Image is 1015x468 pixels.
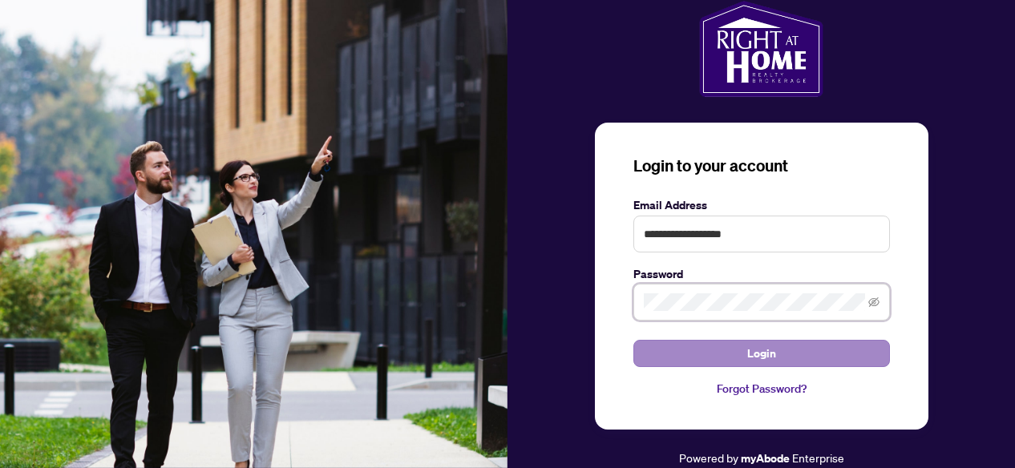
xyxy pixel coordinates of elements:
[633,340,890,367] button: Login
[699,1,823,97] img: ma-logo
[792,450,844,465] span: Enterprise
[747,341,776,366] span: Login
[633,265,890,283] label: Password
[741,450,790,467] a: myAbode
[633,196,890,214] label: Email Address
[868,297,880,308] span: eye-invisible
[633,380,890,397] a: Forgot Password?
[679,450,738,465] span: Powered by
[633,155,890,177] h3: Login to your account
